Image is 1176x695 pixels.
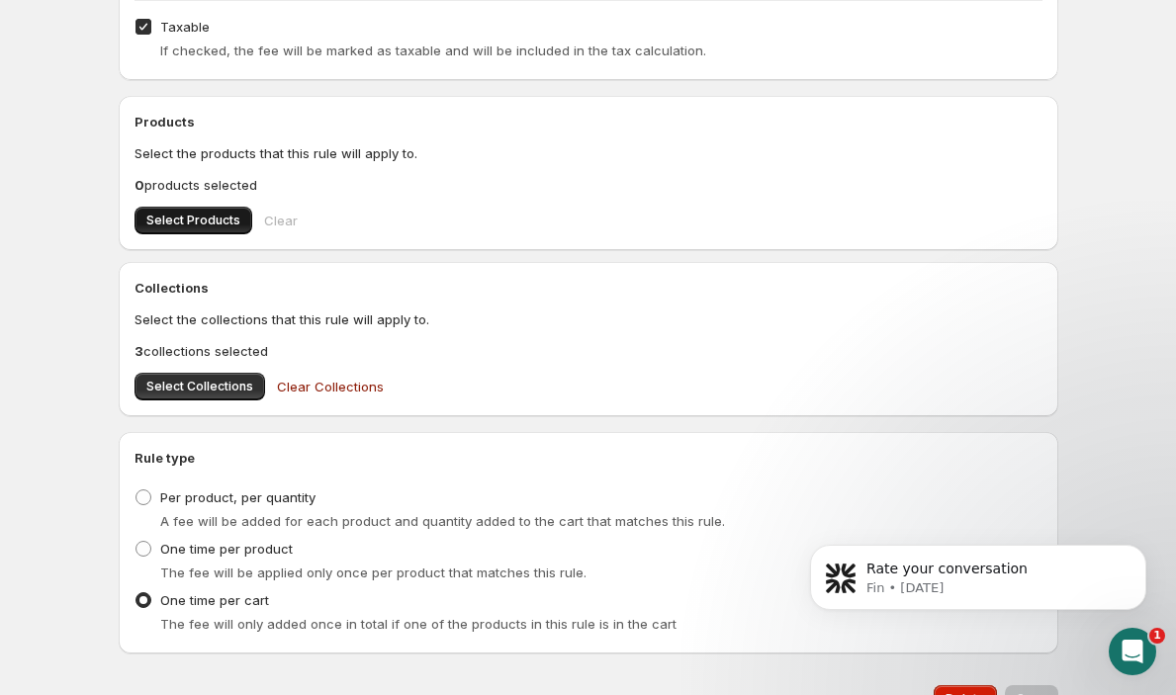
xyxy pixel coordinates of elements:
button: Select Collections [135,373,265,400]
p: Select the collections that this rule will apply to. [135,309,1042,329]
span: The fee will be applied only once per product that matches this rule. [160,565,587,580]
span: 1 [1149,628,1165,644]
span: Clear Collections [277,377,384,396]
span: Select Collections [146,379,253,394]
p: Select the products that this rule will apply to. [135,143,1042,163]
span: Per product, per quantity [160,489,316,505]
b: 0 [135,177,144,193]
b: 3 [135,343,143,359]
p: collections selected [135,341,1042,361]
iframe: Intercom live chat [1109,628,1156,675]
span: A fee will be added for each product and quantity added to the cart that matches this rule. [160,513,725,529]
span: One time per cart [160,592,269,608]
iframe: Intercom notifications message [780,503,1176,642]
h2: Collections [135,278,1042,298]
h2: Products [135,112,1042,131]
p: products selected [135,175,1042,195]
span: One time per product [160,541,293,557]
span: The fee will only added once in total if one of the products in this rule is in the cart [160,616,677,632]
button: Clear Collections [265,367,396,406]
h2: Rule type [135,448,1042,468]
button: Select Products [135,207,252,234]
span: Select Products [146,213,240,228]
span: Taxable [160,19,210,35]
span: If checked, the fee will be marked as taxable and will be included in the tax calculation. [160,43,706,58]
